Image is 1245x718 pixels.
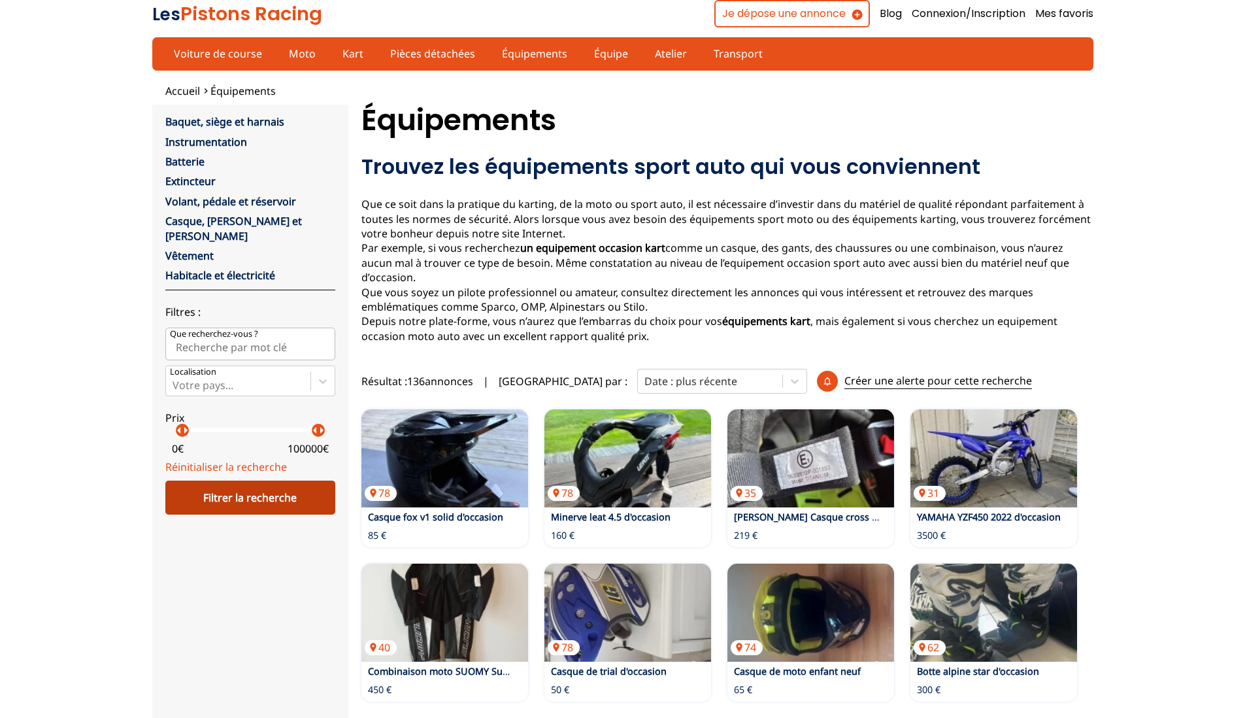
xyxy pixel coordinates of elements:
img: KENNY Casque cross TITANIUM CARBONE neuf [727,409,894,507]
div: Filtrer la recherche [165,481,335,515]
p: Que recherchez-vous ? [170,328,258,340]
a: Casque de trial d'occasion [551,665,667,677]
a: Accueil [165,84,200,98]
strong: équipements kart [722,314,810,328]
img: Botte alpine star d'occasion [910,564,1077,662]
img: Casque de moto enfant neuf [727,564,894,662]
a: Extincteur [165,174,216,188]
a: Casque fox v1 solid d'occasion78 [361,409,528,507]
img: Minerve leat 4.5 d'occasion [544,409,711,507]
p: 78 [548,640,580,655]
a: Moto [280,43,324,65]
p: Que ce soit dans la pratique du karting, de la moto ou sport auto, il est nécessaire d’investir d... [361,197,1093,343]
h2: Trouvez les équipements sport auto qui vous conviennent [361,154,1093,180]
p: arrow_left [307,422,323,438]
p: 40 [365,640,397,655]
a: Kart [334,43,372,65]
p: arrow_right [314,422,329,438]
a: LesPistons Racing [152,1,322,27]
a: Équipements [210,84,276,98]
img: Casque de trial d'occasion [544,564,711,662]
a: Transport [705,43,771,65]
a: Équipe [586,43,637,65]
a: Instrumentation [165,135,247,149]
span: Les [152,3,180,26]
a: KENNY Casque cross TITANIUM CARBONE neuf35 [727,409,894,507]
a: Combinaison moto SUOMY Supermotard neuve neuf40 [361,564,528,662]
img: Casque fox v1 solid d'occasion [361,409,528,507]
p: 0 € [172,441,184,456]
input: Que recherchez-vous ? [165,328,335,360]
img: Combinaison moto SUOMY Supermotard neuve neuf [361,564,528,662]
a: YAMAHA YZF450 2022 d'occasion31 [910,409,1077,507]
a: Réinitialiser la recherche [165,460,287,474]
a: Combinaison moto SUOMY Supermotard neuve neuf [368,665,603,677]
p: 50 € [551,683,705,696]
a: Batterie [165,154,205,169]
a: Blog [880,7,902,21]
p: 100000 € [288,441,329,456]
a: Pièces détachées [382,43,484,65]
p: 450 € [368,683,522,696]
p: 65 € [734,683,888,696]
a: Atelier [646,43,695,65]
a: Habitacle et électricité [165,268,275,282]
a: YAMAHA YZF450 2022 d'occasion [917,511,1061,523]
p: 85 € [368,529,522,542]
a: Casque de moto enfant neuf [734,665,861,677]
a: Casque de trial d'occasion78 [544,564,711,662]
p: Créer une alerte pour cette recherche [844,373,1032,388]
p: 160 € [551,529,705,542]
a: Minerve leat 4.5 d'occasion78 [544,409,711,507]
p: 74 [731,640,763,655]
a: Casque de moto enfant neuf74 [727,564,894,662]
p: 300 € [917,683,1071,696]
strong: un equipement occasion kart [520,241,665,255]
a: Voiture de course [165,43,271,65]
p: Localisation [170,366,216,378]
img: YAMAHA YZF450 2022 d'occasion [910,409,1077,507]
a: Casque, [PERSON_NAME] et [PERSON_NAME] [165,214,302,243]
a: Connexion/Inscription [912,7,1025,21]
a: Vêtement [165,248,214,263]
p: 31 [914,486,946,500]
p: 3500 € [917,529,1071,542]
p: Filtres : [165,305,335,319]
p: [GEOGRAPHIC_DATA] par : [499,374,627,388]
a: Botte alpine star d'occasion [917,665,1039,677]
span: Résultat : 136 annonces [361,374,473,388]
p: Prix [165,411,335,425]
a: Équipements [493,43,576,65]
p: 78 [548,486,580,500]
a: Mes favoris [1035,7,1093,21]
a: Baquet, siège et harnais [165,114,284,129]
p: arrow_left [171,422,187,438]
a: Botte alpine star d'occasion62 [910,564,1077,662]
a: Minerve leat 4.5 d'occasion [551,511,671,523]
p: 62 [914,640,946,655]
h1: Équipements [361,105,1093,136]
a: Casque fox v1 solid d'occasion [368,511,503,523]
p: arrow_right [178,422,193,438]
a: Volant, pédale et réservoir [165,194,296,209]
p: 78 [365,486,397,500]
span: | [483,374,489,388]
p: 219 € [734,529,888,542]
p: 35 [731,486,763,500]
a: [PERSON_NAME] Casque cross TITANIUM [PERSON_NAME] neuf [734,511,1016,523]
